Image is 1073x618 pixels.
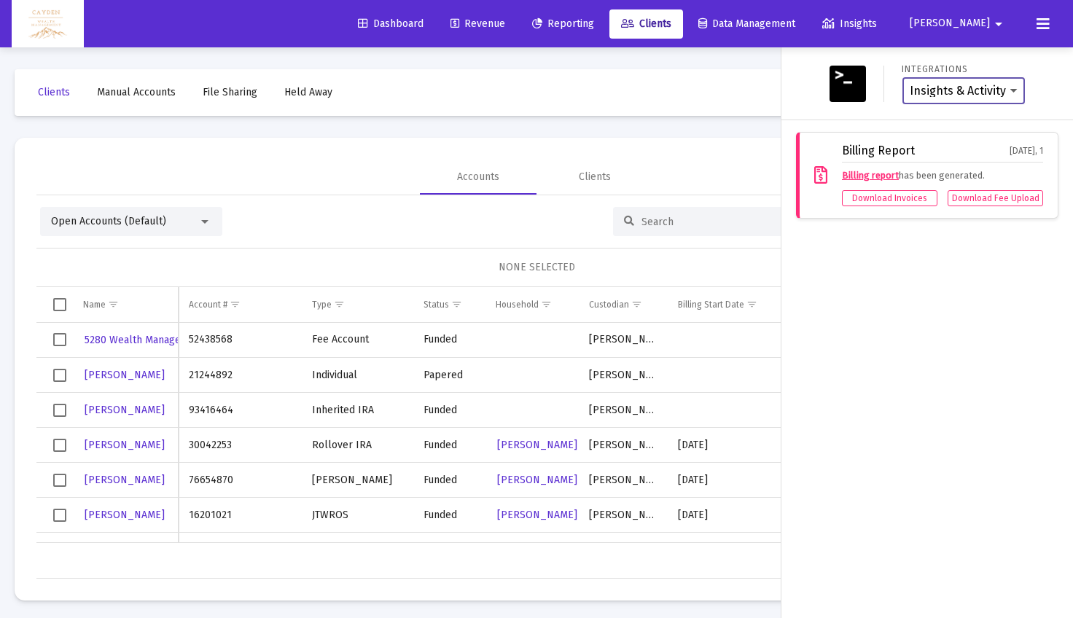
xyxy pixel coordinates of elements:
[698,17,795,30] span: Data Management
[910,17,990,30] span: [PERSON_NAME]
[358,17,424,30] span: Dashboard
[892,9,1025,38] button: [PERSON_NAME]
[532,17,594,30] span: Reporting
[811,9,889,39] a: Insights
[346,9,435,39] a: Dashboard
[439,9,517,39] a: Revenue
[609,9,683,39] a: Clients
[687,9,807,39] a: Data Management
[520,9,606,39] a: Reporting
[450,17,505,30] span: Revenue
[990,9,1007,39] mat-icon: arrow_drop_down
[23,9,73,39] img: Dashboard
[621,17,671,30] span: Clients
[822,17,877,30] span: Insights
